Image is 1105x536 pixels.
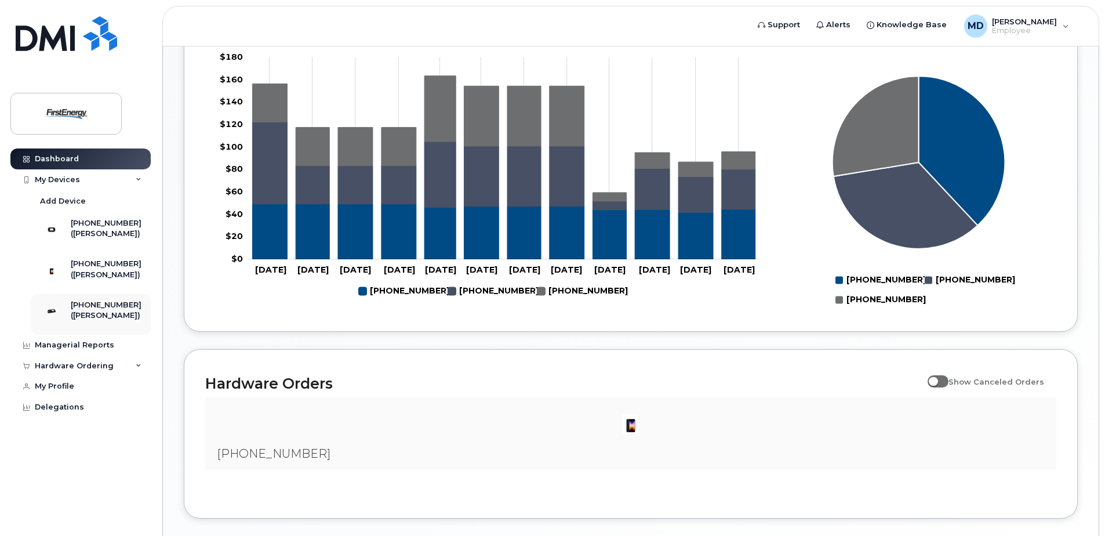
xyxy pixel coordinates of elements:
[724,265,755,276] tspan: [DATE]
[220,119,243,130] tspan: $120
[226,164,243,175] tspan: $80
[425,265,456,276] tspan: [DATE]
[220,52,243,63] tspan: $180
[833,77,1005,249] g: Series
[340,265,371,276] tspan: [DATE]
[877,19,947,31] span: Knowledge Base
[551,265,582,276] tspan: [DATE]
[359,281,449,301] g: 330-612-7047
[448,281,539,301] g: 330-805-8178
[835,270,1015,310] g: Legend
[220,52,759,302] g: Chart
[226,209,243,219] tspan: $40
[948,377,1044,386] span: Show Canceled Orders
[639,265,670,276] tspan: [DATE]
[220,142,243,152] tspan: $100
[768,19,800,31] span: Support
[826,19,850,31] span: Alerts
[992,17,1057,26] span: [PERSON_NAME]
[750,13,808,37] a: Support
[928,371,937,380] input: Show Canceled Orders
[1055,486,1096,527] iframe: Messenger Launcher
[509,265,540,276] tspan: [DATE]
[956,15,1077,38] div: Morrison, Donald P.
[220,97,243,107] tspan: $140
[619,412,642,436] img: image20231002-3703462-1angbar.jpeg
[205,375,922,392] h2: Hardware Orders
[680,265,711,276] tspan: [DATE]
[808,13,859,37] a: Alerts
[833,77,1015,310] g: Chart
[252,122,755,213] g: 330-805-8178
[231,254,243,265] tspan: $0
[252,204,755,259] g: 330-612-7047
[297,265,329,276] tspan: [DATE]
[226,231,243,242] tspan: $20
[968,19,984,33] span: MD
[594,265,626,276] tspan: [DATE]
[384,265,415,276] tspan: [DATE]
[220,74,243,85] tspan: $160
[992,26,1057,35] span: Employee
[359,281,628,301] g: Legend
[466,265,497,276] tspan: [DATE]
[255,265,286,276] tspan: [DATE]
[226,187,243,197] tspan: $60
[217,447,330,461] span: [PHONE_NUMBER]
[537,281,628,301] g: 330-592-8566
[859,13,955,37] a: Knowledge Base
